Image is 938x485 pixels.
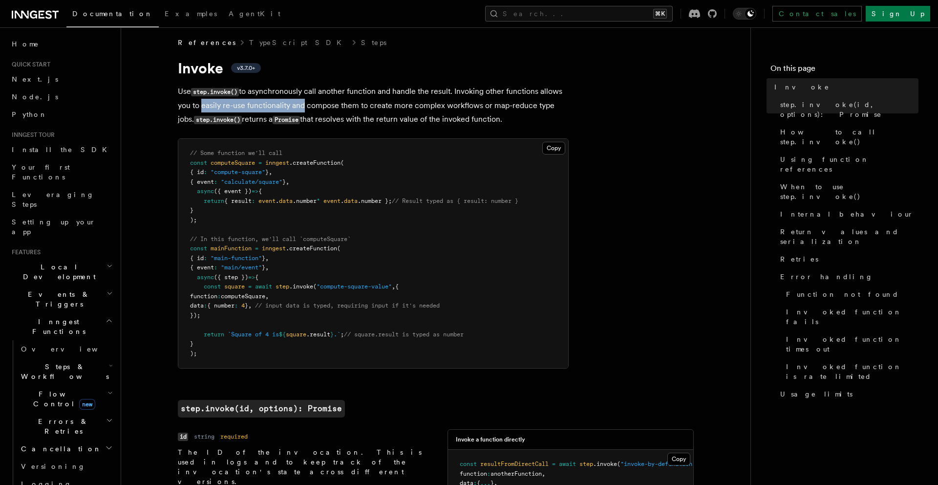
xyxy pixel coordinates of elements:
span: ( [341,159,344,166]
span: // square.result is typed as number [344,331,464,338]
span: // In this function, we'll call `computeSquare` [190,236,351,242]
a: Your first Functions [8,158,115,186]
span: inngest [262,245,286,252]
span: Inngest Functions [8,317,106,336]
span: Python [12,110,47,118]
span: await [255,283,272,290]
span: Invoked function fails [786,307,918,327]
span: Next.js [12,75,58,83]
a: Setting up your app [8,213,115,241]
a: Documentation [66,3,159,27]
span: } [262,255,265,262]
span: "calculate/square" [221,178,282,185]
span: Events & Triggers [8,289,107,309]
button: Search...⌘K [485,6,673,22]
a: TypeScript SDK [249,38,347,47]
span: data [190,302,204,309]
a: Error handling [776,268,918,286]
span: AgentKit [229,10,280,18]
span: square [224,283,245,290]
a: Using function references [776,151,918,178]
span: mainFunction [211,245,252,252]
span: } [190,340,193,347]
span: = [552,461,555,467]
span: Invoked function times out [786,334,918,354]
a: step.invoke(id, options): Promise [776,96,918,123]
span: } [265,169,269,176]
span: , [542,470,545,477]
span: step [276,283,289,290]
span: Errors & Retries [17,417,106,436]
span: step.invoke(id, options): Promise [780,100,918,119]
p: Use to asynchronously call another function and handle the result. Invoking other functions allow... [178,85,569,127]
a: Function not found [782,286,918,303]
a: Leveraging Steps [8,186,115,213]
span: = [248,283,252,290]
span: "compute-square" [211,169,265,176]
button: Flow Controlnew [17,385,115,413]
span: : [204,255,207,262]
span: function [460,470,487,477]
span: : [214,178,217,185]
span: . [276,198,279,204]
button: Copy [667,453,690,465]
span: => [248,274,255,281]
span: : [252,198,255,204]
a: Contact sales [772,6,862,22]
span: function [190,293,217,300]
span: Invoked function is rate limited [786,362,918,381]
span: { id [190,169,204,176]
a: Sign Up [866,6,930,22]
span: : [217,293,221,300]
code: id [178,433,188,441]
span: data [279,198,293,204]
span: event [258,198,276,204]
a: Internal behaviour [776,205,918,223]
span: , [392,283,395,290]
span: resultFromDirectCall [480,461,549,467]
button: Copy [542,142,565,154]
span: , [248,302,252,309]
span: , [265,255,269,262]
span: } [245,302,248,309]
span: data [344,198,358,204]
span: async [197,188,214,195]
span: const [460,461,477,467]
span: { [255,274,258,281]
span: computeSquare [221,293,265,300]
span: Node.js [12,93,58,101]
span: "invoke-by-definition" [620,461,696,467]
span: "main/event" [221,264,262,271]
span: Leveraging Steps [12,191,94,208]
a: Invoked function is rate limited [782,358,918,385]
span: Function not found [786,289,899,299]
span: .number }; [358,198,392,204]
span: ( [337,245,341,252]
span: .` [334,331,341,338]
code: Promise [273,116,300,124]
span: "main-function" [211,255,262,262]
span: .createFunction [286,245,337,252]
span: const [190,245,207,252]
span: 4 [241,302,245,309]
a: Invoked function fails [782,303,918,331]
span: How to call step.invoke() [780,127,918,147]
span: } [262,264,265,271]
span: { result [224,198,252,204]
span: Return values and serialization [780,227,918,246]
span: // Some function we'll call [190,150,282,156]
a: Steps [361,38,386,47]
span: ({ event }) [214,188,252,195]
span: async [197,274,214,281]
span: Usage limits [780,389,853,399]
span: Overview [21,345,122,353]
a: Invoked function times out [782,331,918,358]
span: }); [190,312,200,319]
button: Steps & Workflows [17,358,115,385]
span: `Square of 4 is [228,331,279,338]
span: } [330,331,334,338]
span: .invoke [593,461,617,467]
span: event [323,198,341,204]
span: inngest [265,159,289,166]
span: { [395,283,399,290]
